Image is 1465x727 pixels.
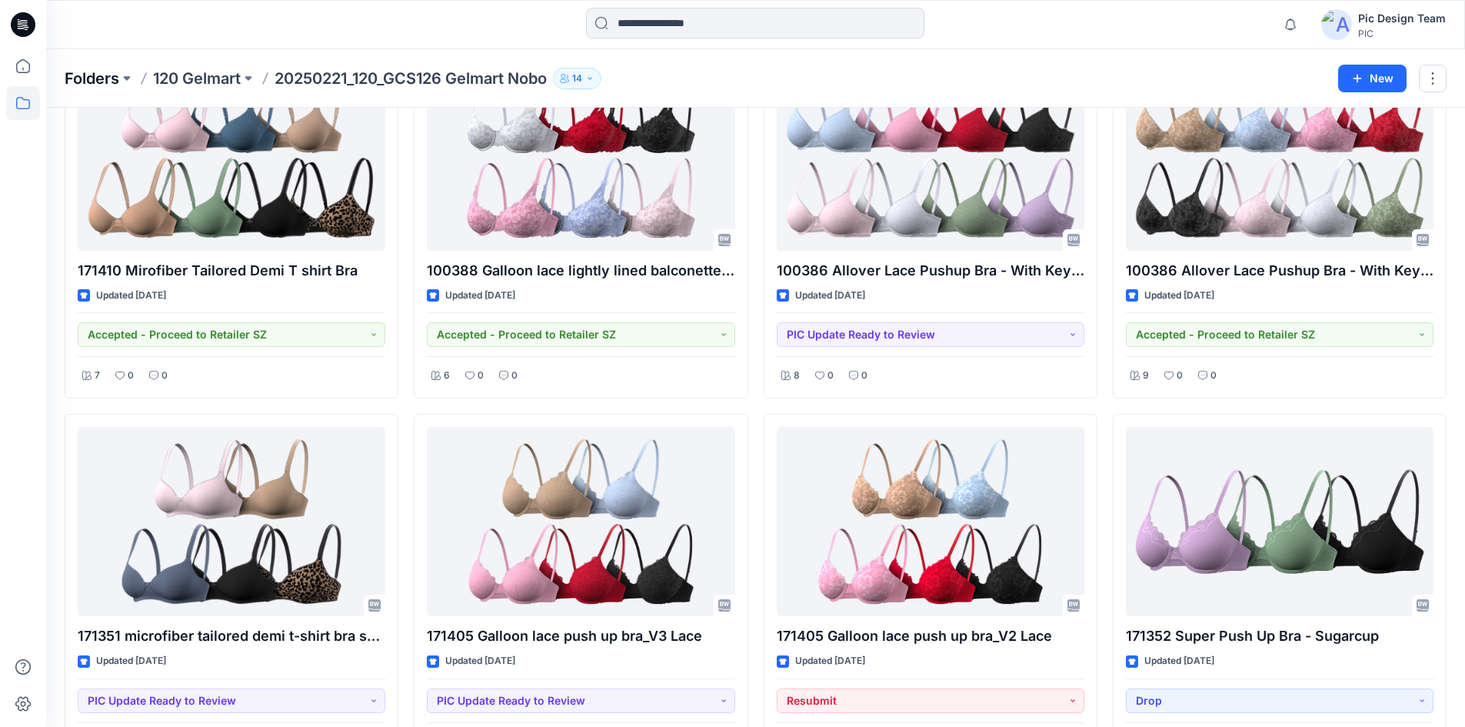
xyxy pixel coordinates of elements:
[1177,368,1183,384] p: 0
[777,260,1084,282] p: 100386 Allover Lace Pushup Bra - With Keyhole Regular Foam - V3 LACE
[1321,9,1352,40] img: avatar
[795,288,865,304] p: Updated [DATE]
[275,68,547,89] p: 20250221_120_GCS126 Gelmart Nobo
[1126,260,1433,282] p: 100386 Allover Lace Pushup Bra - With Keyhole Regular Foam - V1 LACE
[795,653,865,669] p: Updated [DATE]
[161,368,168,384] p: 0
[572,70,582,87] p: 14
[444,368,450,384] p: 6
[78,61,385,251] a: 171410 Mirofiber Tailored Demi T shirt Bra
[78,260,385,282] p: 171410 Mirofiber Tailored Demi T shirt Bra
[78,625,385,647] p: 171351 microfiber tailored demi t-shirt bra sugarcup
[1144,288,1214,304] p: Updated [DATE]
[511,368,518,384] p: 0
[78,427,385,617] a: 171351 microfiber tailored demi t-shirt bra sugarcup
[1126,625,1433,647] p: 171352 Super Push Up Bra - Sugarcup
[95,368,100,384] p: 7
[427,427,734,617] a: 171405 Galloon lace push up bra_V3 Lace
[128,368,134,384] p: 0
[861,368,867,384] p: 0
[777,61,1084,251] a: 100386 Allover Lace Pushup Bra - With Keyhole Regular Foam - V3 LACE
[794,368,800,384] p: 8
[445,288,515,304] p: Updated [DATE]
[1143,368,1149,384] p: 9
[65,68,119,89] a: Folders
[1338,65,1407,92] button: New
[553,68,601,89] button: 14
[427,260,734,282] p: 100388 Galloon lace lightly lined balconette sugarcup
[427,625,734,647] p: 171405 Galloon lace push up bra_V3 Lace
[445,653,515,669] p: Updated [DATE]
[827,368,834,384] p: 0
[1126,61,1433,251] a: 100386 Allover Lace Pushup Bra - With Keyhole Regular Foam - V1 LACE
[1144,653,1214,669] p: Updated [DATE]
[777,427,1084,617] a: 171405 Galloon lace push up bra_V2 Lace
[153,68,241,89] a: 120 Gelmart
[1210,368,1217,384] p: 0
[1126,427,1433,617] a: 171352 Super Push Up Bra - Sugarcup
[427,61,734,251] a: 100388 Galloon lace lightly lined balconette sugarcup
[777,625,1084,647] p: 171405 Galloon lace push up bra_V2 Lace
[478,368,484,384] p: 0
[1358,9,1446,28] div: Pic Design Team
[96,653,166,669] p: Updated [DATE]
[1358,28,1446,39] div: PIC
[96,288,166,304] p: Updated [DATE]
